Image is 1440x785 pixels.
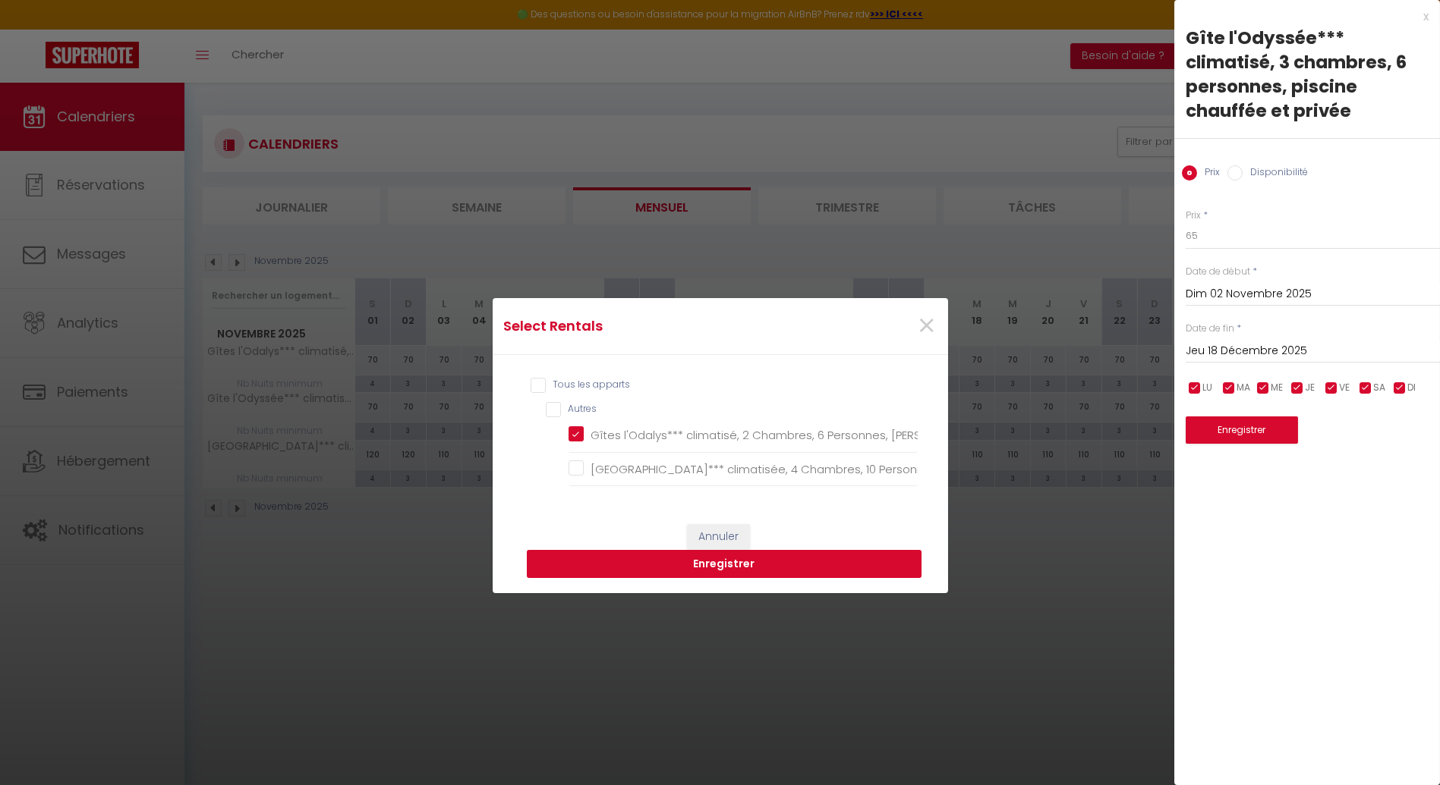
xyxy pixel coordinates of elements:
span: DI [1407,381,1416,395]
div: Gîte l'Odyssée*** climatisé, 3 chambres, 6 personnes, piscine chauffée et privée [1186,26,1429,123]
label: Disponibilité [1243,165,1308,182]
span: JE [1305,381,1315,395]
span: MA [1237,381,1250,395]
span: SA [1373,381,1385,395]
h4: Select Rentals [504,316,786,337]
button: Enregistrer [527,550,922,579]
span: Gîtes l'Odalys*** climatisé, 2 Chambres, 6 Personnes, [PERSON_NAME] et Privée [591,427,1032,443]
div: x [1174,8,1429,26]
button: Close [918,310,937,343]
span: LU [1202,381,1212,395]
label: Date de fin [1186,322,1234,336]
label: Prix [1197,165,1220,182]
span: [GEOGRAPHIC_DATA]*** climatisée, 4 Chambres, 10 Personnes, [PERSON_NAME] et Privée [591,461,1083,477]
label: Prix [1186,209,1201,223]
button: Enregistrer [1186,416,1298,444]
span: × [918,303,937,349]
span: VE [1339,381,1350,395]
button: Annuler [687,524,750,550]
label: Date de début [1186,265,1250,279]
span: ME [1271,381,1283,395]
